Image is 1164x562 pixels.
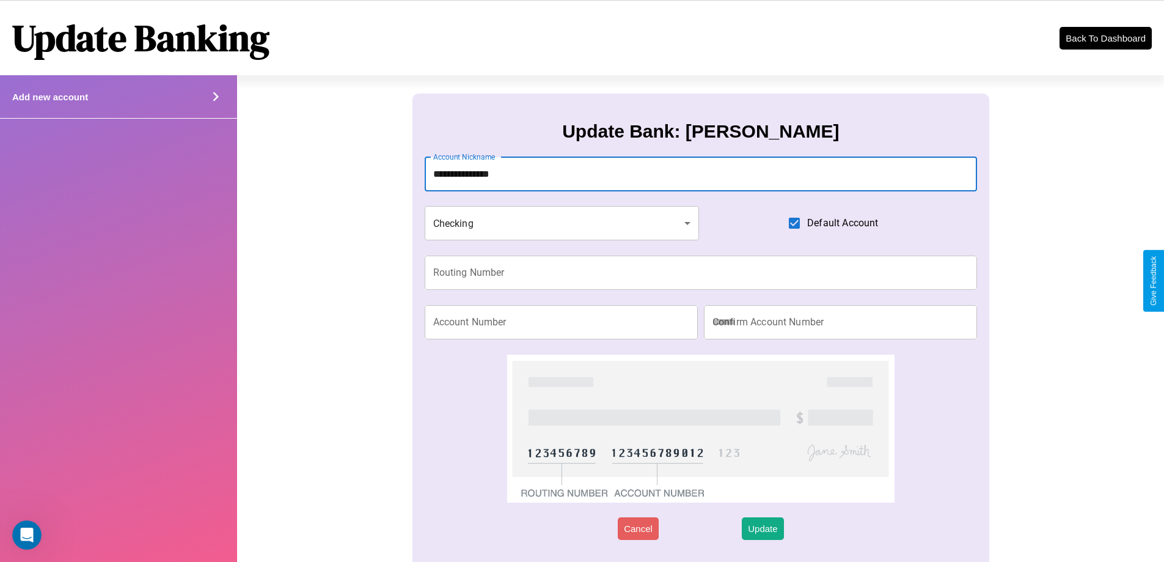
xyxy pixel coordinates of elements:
h1: Update Banking [12,13,269,63]
h4: Add new account [12,92,88,102]
h3: Update Bank: [PERSON_NAME] [562,121,839,142]
button: Update [742,517,783,540]
button: Cancel [618,517,659,540]
iframe: Intercom live chat [12,520,42,550]
div: Checking [425,206,700,240]
label: Account Nickname [433,152,496,162]
img: check [507,355,894,503]
button: Back To Dashboard [1060,27,1152,50]
span: Default Account [807,216,878,231]
div: Give Feedback [1149,256,1158,306]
